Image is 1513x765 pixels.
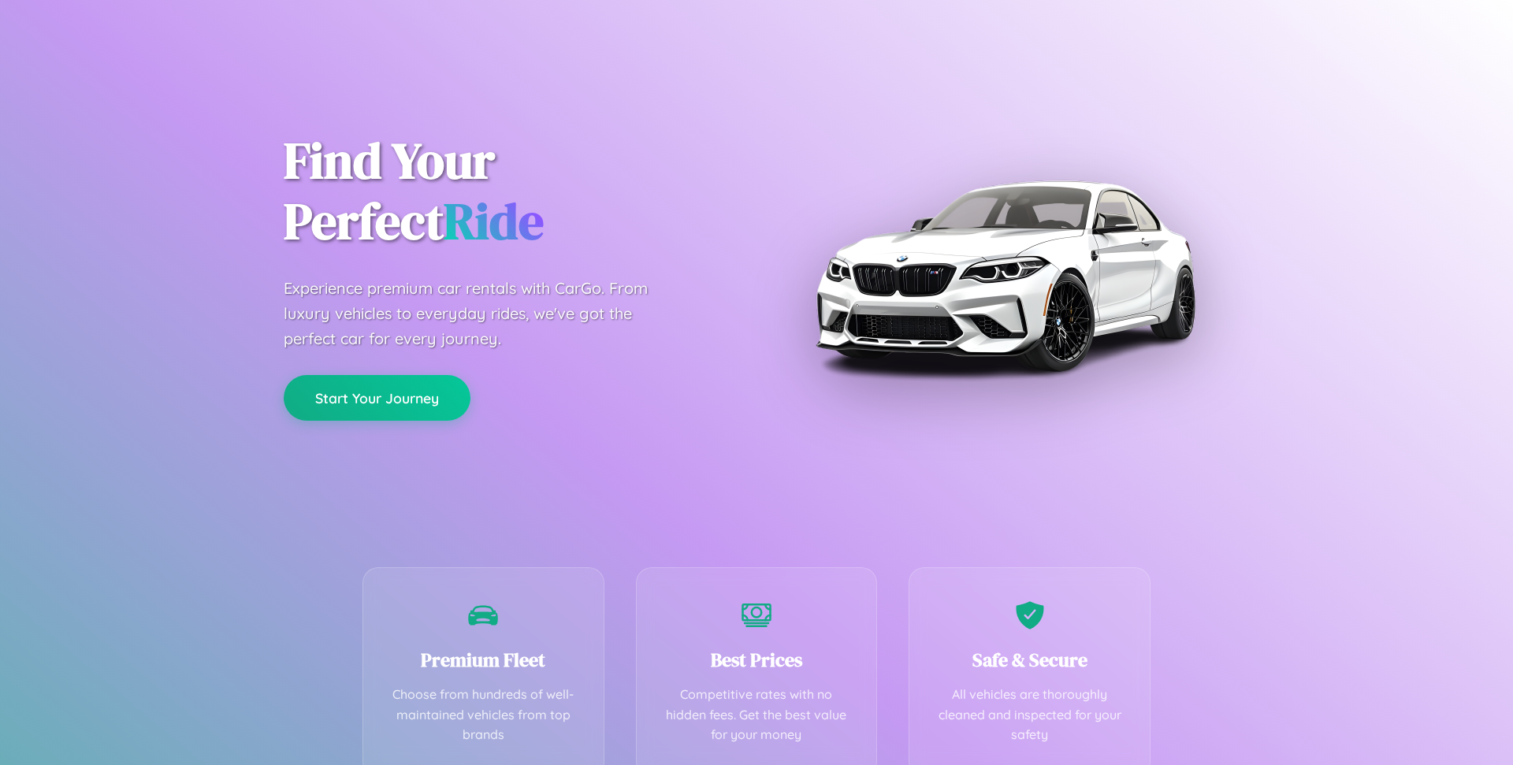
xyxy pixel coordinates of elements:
h1: Find Your Perfect [284,131,733,252]
p: Choose from hundreds of well-maintained vehicles from top brands [387,685,580,745]
p: Experience premium car rentals with CarGo. From luxury vehicles to everyday rides, we've got the ... [284,276,678,351]
h3: Premium Fleet [387,647,580,673]
p: All vehicles are thoroughly cleaned and inspected for your safety [933,685,1126,745]
span: Ride [444,187,544,255]
button: Start Your Journey [284,375,470,421]
p: Competitive rates with no hidden fees. Get the best value for your money [660,685,853,745]
img: Premium BMW car rental vehicle [808,79,1202,473]
h3: Best Prices [660,647,853,673]
h3: Safe & Secure [933,647,1126,673]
